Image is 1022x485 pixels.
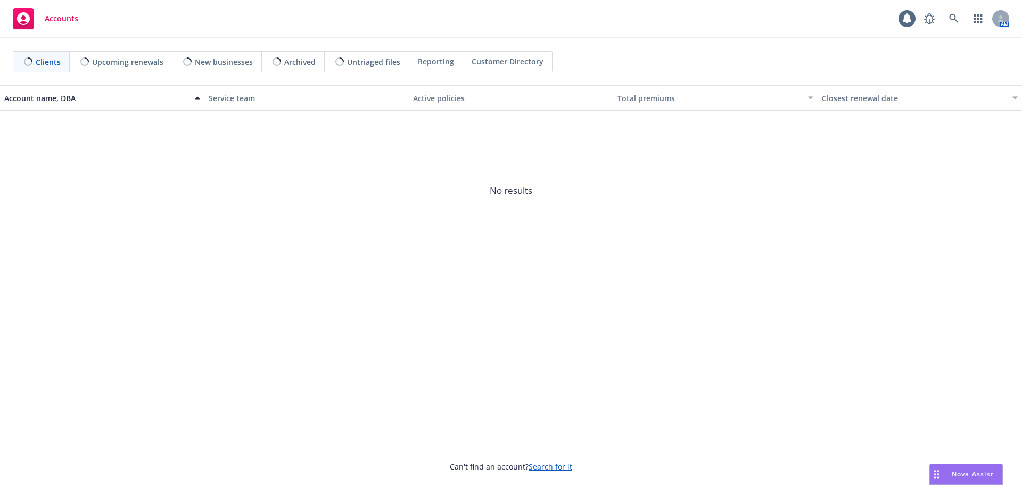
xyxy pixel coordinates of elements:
span: Reporting [418,56,454,67]
a: Accounts [9,4,83,34]
a: Switch app [968,8,989,29]
button: Closest renewal date [818,85,1022,111]
div: Closest renewal date [822,93,1006,104]
button: Active policies [409,85,613,111]
span: Upcoming renewals [92,56,163,68]
span: Untriaged files [347,56,400,68]
div: Drag to move [930,464,943,484]
span: New businesses [195,56,253,68]
span: Customer Directory [472,56,543,67]
button: Service team [204,85,409,111]
button: Nova Assist [929,464,1003,485]
span: Nova Assist [952,470,994,479]
div: Service team [209,93,405,104]
span: Archived [284,56,316,68]
div: Account name, DBA [4,93,188,104]
a: Report a Bug [919,8,940,29]
button: Total premiums [613,85,818,111]
span: Accounts [45,14,78,23]
span: Can't find an account? [450,461,572,472]
div: Active policies [413,93,609,104]
span: Clients [36,56,61,68]
a: Search [943,8,965,29]
a: Search for it [529,462,572,472]
div: Total premiums [617,93,802,104]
